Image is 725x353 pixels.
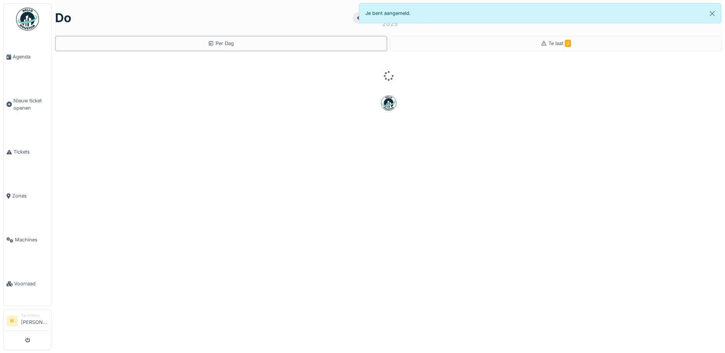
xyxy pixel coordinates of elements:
h1: do [55,11,71,25]
div: Per Dag [208,40,234,47]
div: 2025 [382,19,398,28]
a: Zones [3,174,52,218]
div: Technicus [21,313,49,318]
span: Machines [15,236,49,243]
a: Machines [3,218,52,262]
span: Tickets [13,148,49,155]
span: Nieuw ticket openen [13,97,49,112]
img: Badge_color-CXgf-gQk.svg [16,8,39,31]
span: Zones [12,192,49,199]
span: Agenda [13,53,49,60]
a: Agenda [3,35,52,79]
a: Nieuw ticket openen [3,79,52,130]
a: Tickets [3,130,52,174]
button: Close [704,3,721,24]
span: Te laat [548,40,571,46]
img: badge-BVDL4wpA.svg [381,96,396,111]
div: Je bent aangemeld. [359,3,722,23]
a: IK Technicus[PERSON_NAME] [6,313,49,331]
span: Voorraad [14,280,49,287]
li: IK [6,315,18,327]
li: [PERSON_NAME] [21,313,49,329]
a: Voorraad [3,262,52,306]
span: 0 [565,40,571,47]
